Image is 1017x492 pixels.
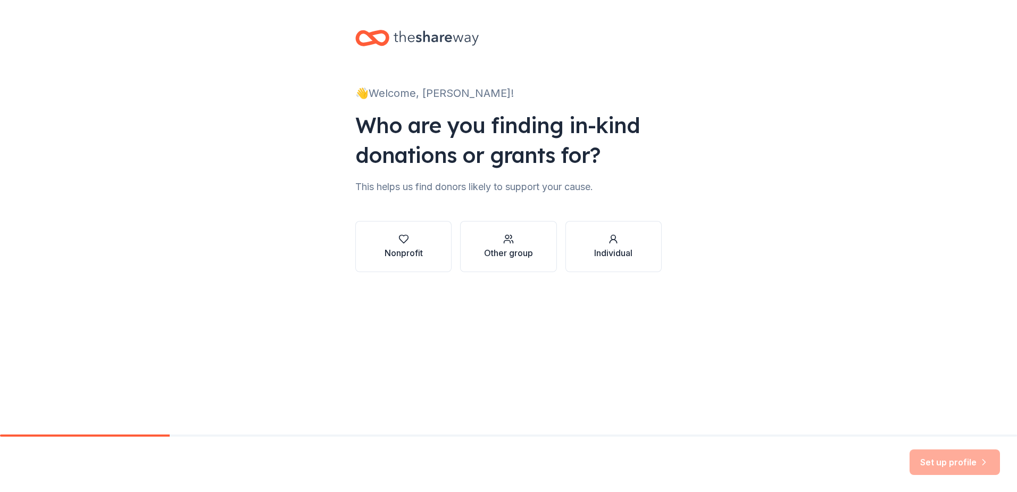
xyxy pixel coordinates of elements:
div: This helps us find donors likely to support your cause. [355,178,662,195]
button: Other group [460,221,556,272]
button: Individual [565,221,662,272]
div: Nonprofit [385,247,423,259]
div: Who are you finding in-kind donations or grants for? [355,110,662,170]
div: 👋 Welcome, [PERSON_NAME]! [355,85,662,102]
button: Nonprofit [355,221,452,272]
div: Other group [484,247,533,259]
div: Individual [594,247,632,259]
